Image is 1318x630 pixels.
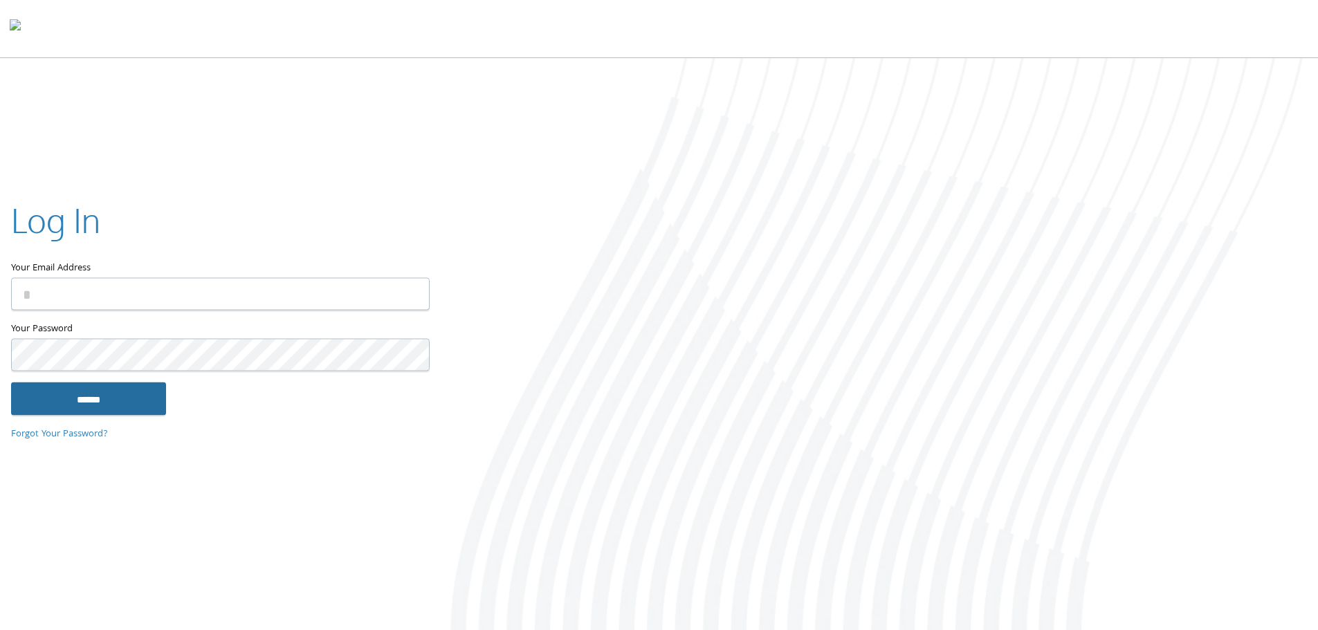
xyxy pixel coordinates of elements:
keeper-lock: Open Keeper Popup [402,286,419,302]
a: Forgot Your Password? [11,427,108,442]
keeper-lock: Open Keeper Popup [402,346,419,363]
h2: Log In [11,197,100,243]
img: todyl-logo-dark.svg [10,15,21,42]
label: Your Password [11,321,428,338]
